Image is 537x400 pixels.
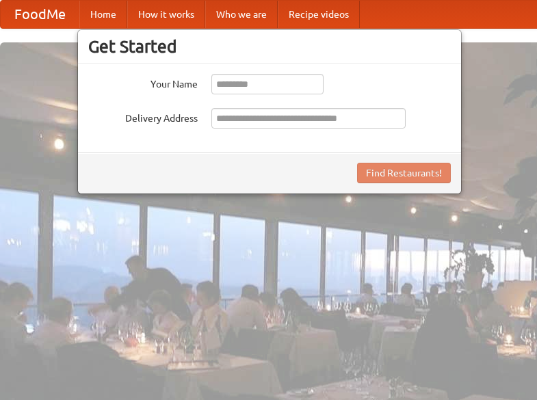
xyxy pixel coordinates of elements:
[88,36,451,57] h3: Get Started
[278,1,360,28] a: Recipe videos
[88,74,198,91] label: Your Name
[88,108,198,125] label: Delivery Address
[79,1,127,28] a: Home
[1,1,79,28] a: FoodMe
[127,1,205,28] a: How it works
[205,1,278,28] a: Who we are
[357,163,451,183] button: Find Restaurants!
